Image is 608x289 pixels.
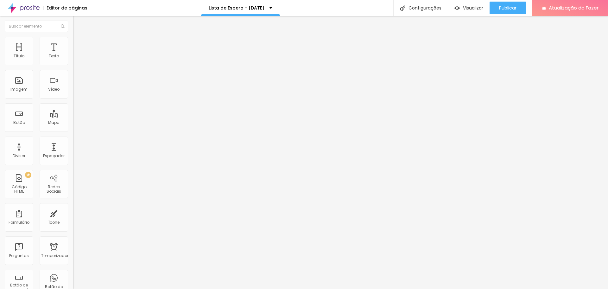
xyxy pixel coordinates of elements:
font: Mapa [48,120,60,125]
font: Publicar [499,5,516,11]
font: Espaçador [43,153,65,158]
img: Ícone [400,5,405,11]
font: Temporizador [41,253,68,258]
button: Visualizar [448,2,490,14]
font: Formulário [9,220,29,225]
iframe: Editor [73,16,608,289]
font: Código HTML [12,184,27,194]
button: Publicar [490,2,526,14]
font: Visualizar [463,5,483,11]
font: Redes Sociais [47,184,61,194]
font: Vídeo [48,87,60,92]
font: Ícone [48,220,60,225]
font: Título [14,53,24,59]
input: Buscar elemento [5,21,68,32]
font: Texto [49,53,59,59]
font: Lista de Espera - [DATE] [209,5,264,11]
img: view-1.svg [454,5,460,11]
font: Imagem [10,87,28,92]
font: Editor de páginas [47,5,87,11]
font: Perguntas [9,253,29,258]
img: Ícone [61,24,65,28]
font: Botão [13,120,25,125]
font: Atualização do Fazer [549,4,598,11]
font: Divisor [13,153,25,158]
font: Configurações [408,5,441,11]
